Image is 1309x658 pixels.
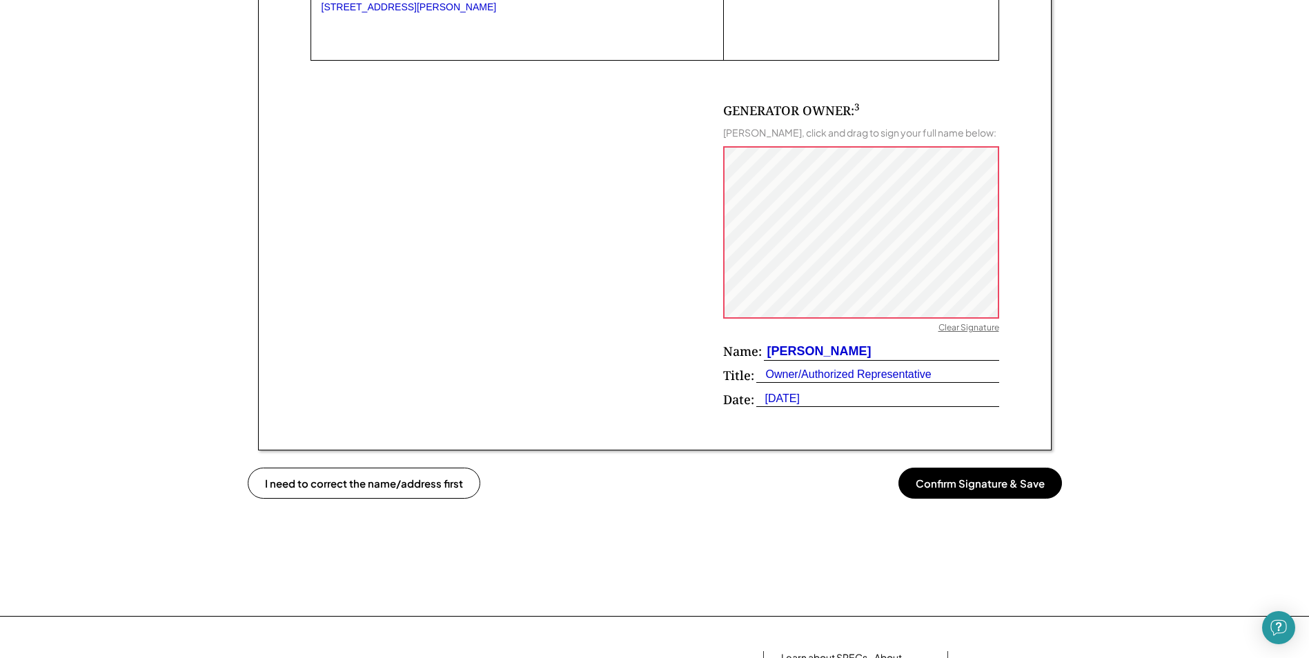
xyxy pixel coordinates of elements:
[854,101,860,113] sup: 3
[322,1,713,13] div: [STREET_ADDRESS][PERSON_NAME]
[756,391,800,406] div: [DATE]
[723,126,996,139] div: [PERSON_NAME], click and drag to sign your full name below:
[764,343,872,360] div: [PERSON_NAME]
[723,367,754,384] div: Title:
[723,343,762,360] div: Name:
[723,391,754,408] div: Date:
[1262,611,1295,644] div: Open Intercom Messenger
[723,102,860,119] div: GENERATOR OWNER:
[898,468,1062,499] button: Confirm Signature & Save
[248,468,480,499] button: I need to correct the name/address first
[756,367,932,382] div: Owner/Authorized Representative
[938,322,999,336] div: Clear Signature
